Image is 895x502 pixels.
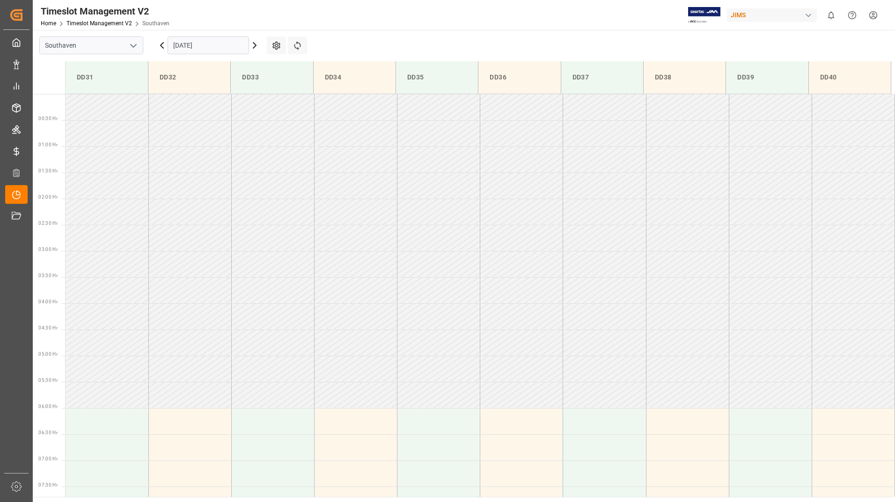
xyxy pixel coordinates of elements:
[486,69,553,86] div: DD36
[38,221,58,226] span: 02:30 Hr
[38,116,58,121] span: 00:30 Hr
[403,69,470,86] div: DD35
[569,69,636,86] div: DD37
[38,482,58,488] span: 07:30 Hr
[168,36,249,54] input: DD.MM.YYYY
[38,430,58,435] span: 06:30 Hr
[38,247,58,252] span: 03:00 Hr
[727,6,821,24] button: JIMS
[126,38,140,53] button: open menu
[38,273,58,278] span: 03:30 Hr
[821,5,842,26] button: show 0 new notifications
[727,8,817,22] div: JIMS
[38,378,58,383] span: 05:30 Hr
[41,4,169,18] div: Timeslot Management V2
[38,168,58,173] span: 01:30 Hr
[816,69,883,86] div: DD40
[38,456,58,461] span: 07:00 Hr
[734,69,800,86] div: DD39
[156,69,223,86] div: DD32
[41,20,56,27] a: Home
[38,351,58,357] span: 05:00 Hr
[38,299,58,304] span: 04:00 Hr
[38,194,58,200] span: 02:00 Hr
[66,20,132,27] a: Timeslot Management V2
[39,36,143,54] input: Type to search/select
[73,69,140,86] div: DD31
[38,325,58,330] span: 04:30 Hr
[842,5,863,26] button: Help Center
[321,69,388,86] div: DD34
[651,69,718,86] div: DD38
[238,69,305,86] div: DD33
[38,404,58,409] span: 06:00 Hr
[38,142,58,147] span: 01:00 Hr
[688,7,720,23] img: Exertis%20JAM%20-%20Email%20Logo.jpg_1722504956.jpg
